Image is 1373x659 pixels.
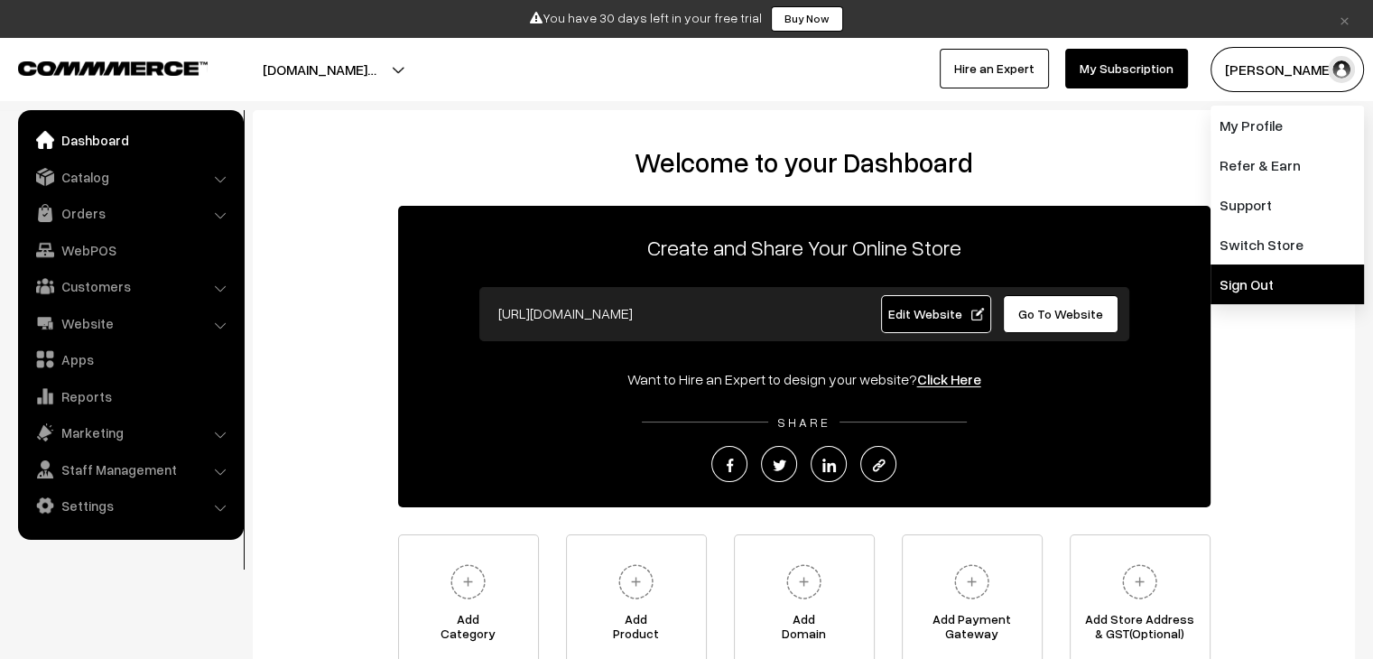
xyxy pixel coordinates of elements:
a: Apps [23,343,237,376]
span: Edit Website [887,306,984,321]
a: Marketing [23,416,237,449]
a: Support [1211,185,1364,225]
img: plus.svg [779,557,829,607]
span: Add Store Address & GST(Optional) [1071,612,1210,648]
div: Want to Hire an Expert to design your website? [398,368,1211,390]
span: Add Payment Gateway [903,612,1042,648]
span: Add Domain [735,612,874,648]
a: × [1332,8,1357,30]
img: user [1328,56,1355,83]
img: plus.svg [443,557,493,607]
a: Catalog [23,161,237,193]
span: Add Category [399,612,538,648]
img: COMMMERCE [18,61,208,75]
a: Customers [23,270,237,302]
p: Create and Share Your Online Store [398,231,1211,264]
img: plus.svg [611,557,661,607]
a: Refer & Earn [1211,145,1364,185]
a: COMMMERCE [18,56,176,78]
a: Switch Store [1211,225,1364,265]
a: Staff Management [23,453,237,486]
a: Edit Website [881,295,991,333]
a: Reports [23,380,237,413]
a: Hire an Expert [940,49,1049,88]
a: Sign Out [1211,265,1364,304]
a: Settings [23,489,237,522]
h2: Welcome to your Dashboard [271,146,1337,179]
a: My Profile [1211,106,1364,145]
a: Go To Website [1003,295,1119,333]
span: Go To Website [1018,306,1103,321]
a: WebPOS [23,234,237,266]
span: SHARE [768,414,840,430]
button: [DOMAIN_NAME]… [199,47,440,92]
a: Click Here [917,370,981,388]
a: Buy Now [771,6,843,32]
button: [PERSON_NAME] [1211,47,1364,92]
span: Add Product [567,612,706,648]
div: You have 30 days left in your free trial [6,6,1367,32]
a: My Subscription [1065,49,1188,88]
img: plus.svg [1115,557,1164,607]
a: Orders [23,197,237,229]
a: Website [23,307,237,339]
a: Dashboard [23,124,237,156]
img: plus.svg [947,557,997,607]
